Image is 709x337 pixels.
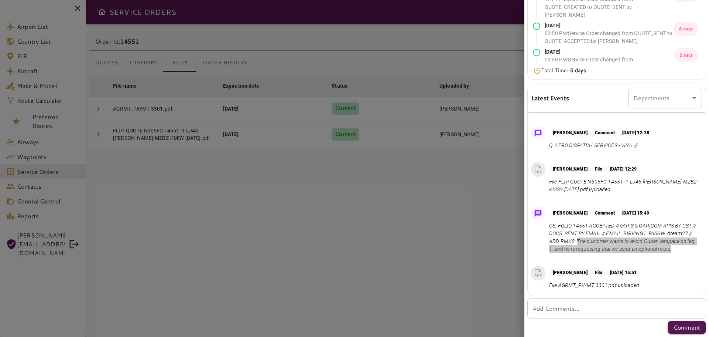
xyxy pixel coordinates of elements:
img: Message Icon [533,128,543,138]
img: Timer Icon [533,67,541,74]
p: 2 secs [674,48,698,62]
p: [DATE] [545,48,674,56]
p: [PERSON_NAME] [549,210,591,216]
p: Q: AERO DISPATCH SERVICES - VISA // [549,142,653,149]
h6: Latest Events [531,93,569,103]
p: CS: FOLIO 14551 ACCEPTED // eAPIS & CARICOM APIS BY CST // DOCS: SENT BY EMAIL // EMAIL: BIRVING1... [549,222,699,253]
p: [DATE] [545,22,674,30]
p: [DATE] 12:28 [619,129,653,136]
img: Message Icon [533,208,543,219]
p: [DATE] 15:49 [619,210,653,216]
img: PDF File [532,164,544,175]
p: File AGRMT_PAYMT 3301.pdf uploaded [549,282,640,289]
p: 6 days [674,22,698,36]
p: File [591,166,606,172]
p: Total Time: [541,67,586,74]
p: [DATE] 15:51 [606,269,641,276]
p: File FLTP QUOTE N305FC 14551 -1 LJ45 [PERSON_NAME]-MZBZ-KMSY [DATE].pdf uploaded [549,178,699,193]
p: Comment [591,129,619,136]
p: Comment [591,210,619,216]
p: File [591,269,606,276]
p: [PERSON_NAME] [549,166,591,172]
p: [PERSON_NAME] [549,269,591,276]
p: 03:50 PM : Service Order changed from QUOTE_ACCEPTED to AWAITING_ASSIGNMENT by [PERSON_NAME] [545,56,674,79]
b: 6 days [570,67,586,74]
button: Open [689,93,699,103]
p: [PERSON_NAME] [549,129,591,136]
img: PDF File [532,267,544,279]
p: Comment [674,323,700,332]
button: Comment [668,321,706,334]
p: 03:50 PM : Service Order changed from QUOTE_SENT to QUOTE_ACCEPTED by [PERSON_NAME] [545,30,674,45]
p: [DATE] 12:29 [606,166,641,172]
